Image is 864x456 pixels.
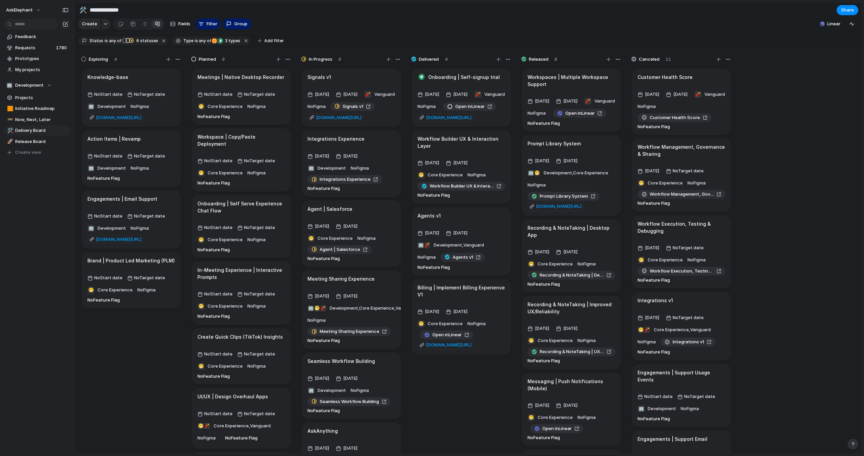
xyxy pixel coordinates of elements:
[638,190,725,199] a: Workflow Management, Governance & Sharing
[198,236,205,243] div: 😁
[247,103,266,110] span: No Figma
[440,253,485,262] a: Agents v1
[247,236,266,243] span: No Figma
[15,127,69,134] span: Delivery Board
[3,125,71,136] a: 🛠️Delivery Board
[827,21,840,27] span: Linear
[126,89,167,100] button: NoTarget date
[204,91,233,98] span: No Start date
[6,138,13,145] button: 🚀
[254,36,288,46] button: Add filter
[636,101,657,112] button: NoFigma
[342,90,359,98] span: [DATE]
[15,45,54,51] span: Requests
[236,89,277,100] button: NoTarget date
[320,246,360,253] span: Agent | Salesforce
[632,68,731,135] div: Customer Health Score[DATE][DATE]🧨VanguardNoFigmaCustomer Health ScoreNoFeature Flag
[198,38,211,44] span: any of
[131,165,149,172] span: No Figma
[306,163,348,174] button: 🏢Development
[246,101,267,112] button: NoFigma
[638,200,670,207] span: No Feature Flag
[302,200,401,267] div: Agent | Salesforce[DATE][DATE]😁Core ExperienceNoFigmaAgent | SalesforceNoFeature Flag
[193,37,213,45] button: isany of
[638,123,670,130] span: No Feature Flag
[562,248,579,256] span: [DATE]
[198,103,205,110] div: 😁
[79,5,87,15] div: 🛠️
[196,155,234,166] button: NoStart date
[638,113,711,122] a: Customer Health Score
[342,222,359,230] span: [DATE]
[134,153,165,160] span: No Target date
[417,254,436,261] span: No Figma
[426,114,471,121] span: [DOMAIN_NAME][URL]
[86,151,124,162] button: NoStart date
[686,255,707,265] button: NoFigma
[443,102,496,111] a: Open inLinear
[307,245,372,254] a: Agent | Salesforce
[318,165,346,172] span: Development
[306,89,333,100] button: [DATE]
[430,183,494,190] span: Workflow Builder UX & Interaction Layer
[96,236,141,243] span: [DOMAIN_NAME][URL]
[636,243,663,253] button: [DATE]
[307,255,340,262] span: No Feature Flag
[307,103,326,110] span: No Figma
[308,235,315,242] div: 😁
[87,74,128,81] h1: Knowledge-base
[82,68,181,127] div: Knowledge-baseNoStart dateNoTarget date🏢DevelopmentNoFigma[DOMAIN_NAME][URL]
[356,233,377,244] button: NoFigma
[526,180,547,191] button: NoFigma
[131,103,149,110] span: No Figma
[86,89,124,100] button: NoStart date
[15,94,69,101] span: Projects
[594,98,615,105] span: Vanguard
[264,38,284,44] span: Add filter
[648,180,683,187] span: Core Experience
[6,82,13,89] div: 🏢
[82,21,97,27] span: Create
[6,7,33,13] span: AskElephant
[412,207,511,276] div: Agents v1[DATE][DATE]🧨🏢Development,VanguardNoFigmaAgents v1NoFeature Flag
[522,68,621,132] div: Workspaces | Multiple Workspace Support[DATE][DATE]🧨VanguardNoFigmaOpen inLinearNoFeature Flag
[86,163,128,174] button: 🏢Development
[475,91,481,98] div: 🧨
[636,166,663,176] button: [DATE]
[3,104,71,114] a: 🟧Initiative Roadmap
[134,38,158,44] span: statuses
[196,234,244,245] button: 😁Core Experience
[412,68,511,127] div: Onboarding | Self-signup trial[DATE][DATE]🧨VanguardNoFigmaOpen inLinear[DOMAIN_NAME][URL]
[638,74,693,81] h1: Customer Health Score
[122,37,160,45] button: 6 statuses
[197,74,284,81] h1: Meetings | Native Desktop Recorder
[88,103,94,110] div: 🏢
[82,252,181,309] div: Brand | Product Led Marketing (PLM)NoStart dateNoTarget date😁Core ExperienceNoFigmaNoFeature Flag
[334,89,361,100] button: [DATE]
[643,90,661,98] span: [DATE]
[553,109,606,118] a: Open inLinear
[98,103,126,110] span: Development
[129,101,151,112] button: NoFigma
[15,138,69,145] span: Release Board
[444,158,471,168] button: [DATE]
[526,247,553,257] button: [DATE]
[207,21,217,27] span: Filter
[307,113,363,122] a: [DOMAIN_NAME][URL]
[686,178,707,189] button: NoFigma
[6,127,13,134] button: 🛠️
[3,137,71,147] a: 🚀Release Board
[87,235,143,244] a: [DOMAIN_NAME][URL]
[362,89,397,100] button: 🧨Vanguard
[417,192,450,199] span: No Feature Flag
[650,191,714,198] span: Workflow Management, Governance & Sharing
[129,163,151,174] button: NoFigma
[455,103,485,110] span: Open in Linear
[196,19,220,29] button: Filter
[533,157,551,165] span: [DATE]
[244,158,275,164] span: No Target date
[129,223,151,234] button: NoFigma
[247,170,266,176] span: No Figma
[528,74,615,88] h1: Workspaces | Multiple Workspace Support
[244,91,275,98] span: No Target date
